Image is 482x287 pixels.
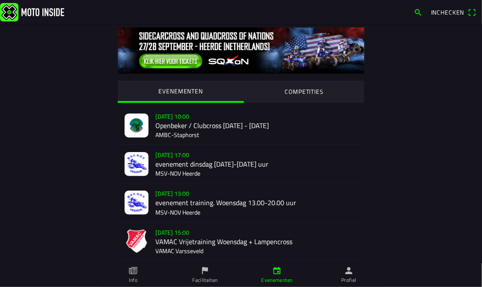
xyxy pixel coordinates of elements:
img: HB9CZK0ba5W2kw4jhtiGJpVc7eVAXztgf6S6WHzU.jpg [125,191,149,215]
a: [DATE] 10:00Openbeker / Clubcross [DATE] - [DATE]AMBC-Staphorst [118,106,364,145]
ion-segment-button: EVENEMENTEN [118,81,244,103]
a: [DATE] 17:00evenement dinsdag [DATE]-[DATE] uurMSV-NOV Heerde [118,145,364,183]
ion-label: Profiel [341,276,357,284]
ion-label: Faciliteiten [192,276,217,284]
a: Incheckenqr scanner [427,5,480,19]
img: O20psfnjAgl6TZjgMaxhcmaJQVhFmzZHKLKV0apc.png [125,229,149,253]
a: [DATE] 13:00evenement training. Woensdag 13.00-20.00 uurMSV-NOV Heerde [118,183,364,222]
ion-label: Info [129,276,137,284]
ion-icon: paper [128,266,138,275]
span: Inchecken [431,8,464,17]
ion-icon: person [344,266,354,275]
ion-icon: flag [200,266,210,275]
img: 01zdiAHupyUi8nig80B0gHZlOlEcCUgoztTDjEWA.jpg [125,152,149,176]
ion-segment-button: COMPETITIES [244,81,365,103]
ion-label: Evenementen [262,276,293,284]
ion-icon: calendar [272,266,282,275]
img: 0tIKNvXMbOBQGQ39g5GyH2eKrZ0ImZcyIMR2rZNf.jpg [118,27,364,74]
a: search [410,5,427,19]
img: LHdt34qjO8I1ikqy75xviT6zvODe0JOmFLV3W9KQ.jpeg [125,114,149,138]
a: [DATE] 15:00VAMAC Vrijetraining Woensdag + LampencrossVAMAC Varsseveld [118,222,364,261]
